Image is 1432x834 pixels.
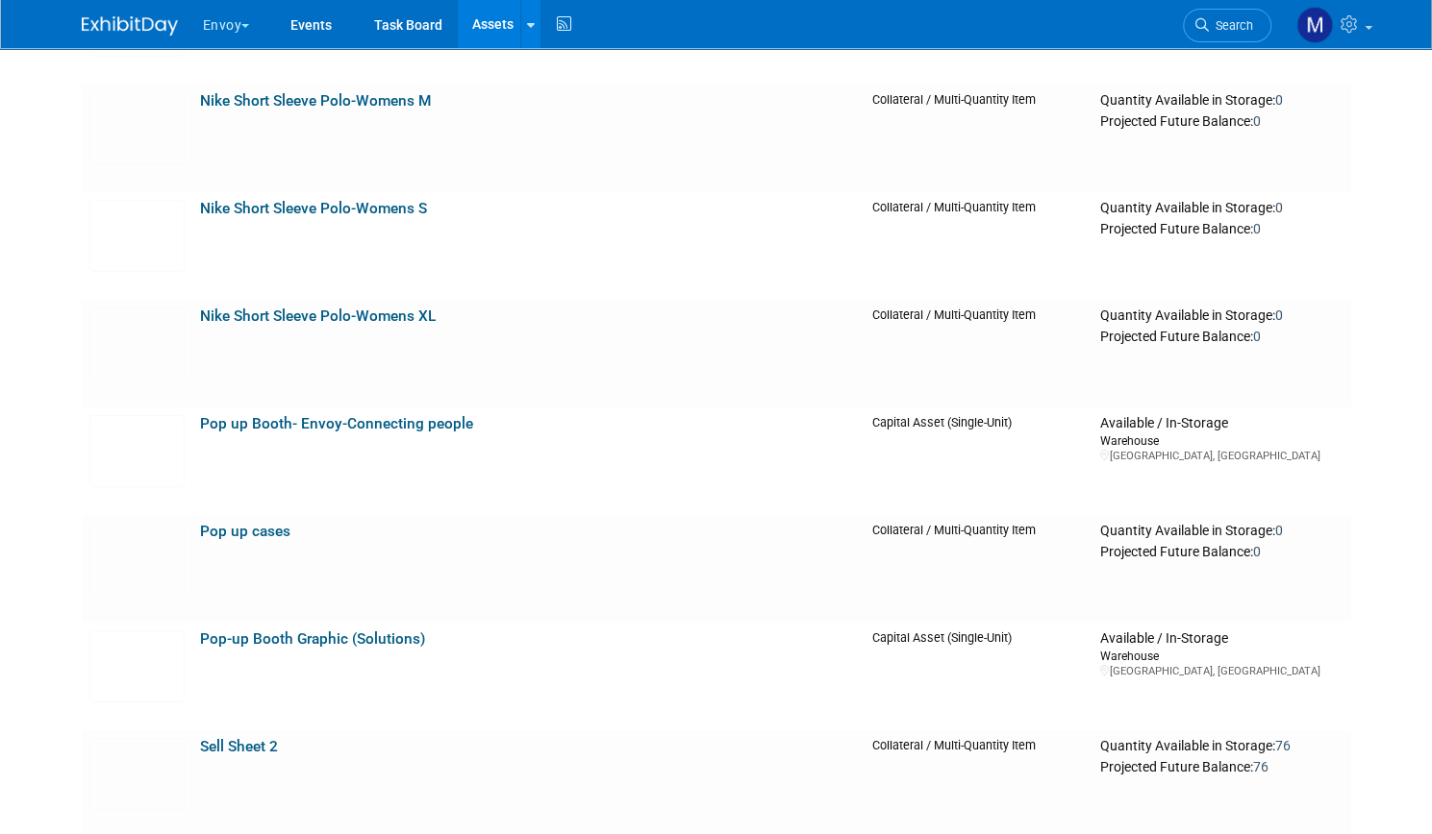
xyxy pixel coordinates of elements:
div: Quantity Available in Storage: [1099,523,1343,540]
td: Capital Asset (Single-Unit) [865,623,1093,730]
span: Search [1209,18,1253,33]
div: Projected Future Balance: [1099,325,1343,346]
a: Pop-up Booth Graphic (Solutions) [200,630,425,648]
div: Projected Future Balance: [1099,217,1343,238]
div: Available / In-Storage [1099,415,1343,432]
span: 76 [1274,738,1290,753]
div: Quantity Available in Storage: [1099,738,1343,755]
div: Quantity Available in Storage: [1099,200,1343,217]
span: 0 [1252,329,1260,344]
a: Nike Short Sleeve Polo-Womens XL [200,307,436,325]
span: 0 [1274,523,1282,538]
span: 0 [1274,307,1282,323]
a: Nike Short Sleeve Polo-Womens S [200,200,427,217]
span: 76 [1252,759,1268,774]
div: [GEOGRAPHIC_DATA], [GEOGRAPHIC_DATA] [1099,449,1343,463]
td: Collateral / Multi-Quantity Item [865,300,1093,407]
a: Pop up Booth- Envoy-Connecting people [200,415,473,432]
span: 0 [1252,113,1260,129]
a: Pop up cases [200,523,290,540]
div: Quantity Available in Storage: [1099,307,1343,325]
div: Projected Future Balance: [1099,110,1343,131]
img: Matt h [1296,7,1333,43]
a: Search [1183,9,1271,42]
td: Collateral / Multi-Quantity Item [865,515,1093,623]
span: 0 [1274,92,1282,108]
a: Sell Sheet 2 [200,738,278,755]
div: Projected Future Balance: [1099,755,1343,776]
td: Capital Asset (Single-Unit) [865,407,1093,515]
div: Available / In-Storage [1099,630,1343,648]
div: Warehouse [1099,648,1343,664]
div: Warehouse [1099,432,1343,449]
div: Projected Future Balance: [1099,540,1343,561]
div: [GEOGRAPHIC_DATA], [GEOGRAPHIC_DATA] [1099,664,1343,678]
span: 0 [1274,200,1282,215]
span: 0 [1252,544,1260,559]
a: Nike Short Sleeve Polo-Womens M [200,92,431,110]
td: Collateral / Multi-Quantity Item [865,192,1093,300]
span: 0 [1252,221,1260,236]
div: Quantity Available in Storage: [1099,92,1343,110]
img: ExhibitDay [82,16,178,36]
td: Collateral / Multi-Quantity Item [865,85,1093,192]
